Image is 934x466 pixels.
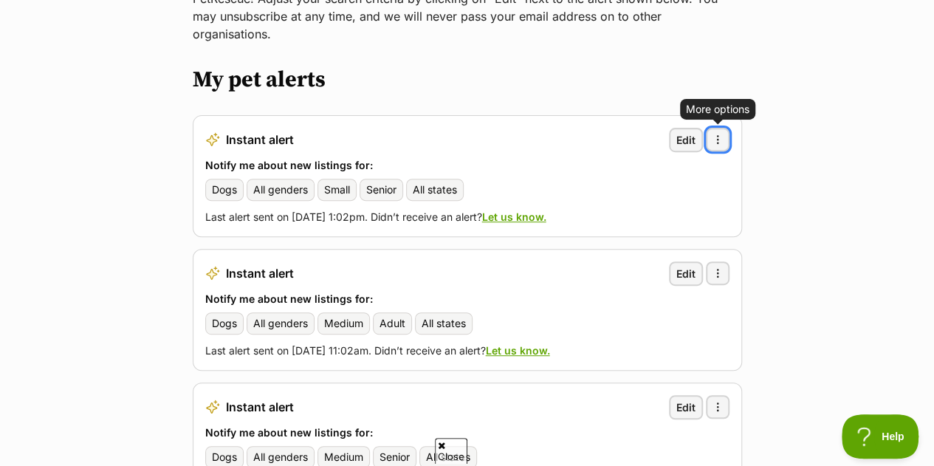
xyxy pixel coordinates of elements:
a: Let us know. [486,344,550,357]
span: All states [422,316,466,331]
h3: Notify me about new listings for: [205,292,729,306]
span: Senior [366,182,396,197]
span: All genders [253,316,308,331]
p: Last alert sent on [DATE] 1:02pm. Didn’t receive an alert? [205,210,729,225]
span: Adult [380,316,405,331]
span: Small [324,182,350,197]
span: Instant alert [226,400,294,414]
span: Edit [676,132,696,148]
h3: Notify me about new listings for: [205,158,729,173]
span: Senior [380,450,410,465]
span: Close [435,438,467,464]
div: More options [686,101,749,116]
span: Instant alert [226,267,294,280]
span: All genders [253,182,308,197]
span: Dogs [212,450,237,465]
span: Instant alert [226,133,294,146]
span: Dogs [212,316,237,331]
a: Edit [669,128,703,152]
p: Last alert sent on [DATE] 11:02am. Didn’t receive an alert? [205,343,729,358]
span: Edit [676,400,696,415]
iframe: Help Scout Beacon - Open [842,414,919,459]
h2: My pet alerts [193,66,742,93]
h3: Notify me about new listings for: [205,425,729,440]
span: All genders [253,450,308,465]
a: Edit [669,261,703,286]
a: Edit [669,395,703,419]
span: All states [413,182,457,197]
span: Medium [324,450,363,465]
span: All states [426,450,470,465]
span: Edit [676,266,696,281]
a: Let us know. [482,210,546,223]
span: Dogs [212,182,237,197]
span: Medium [324,316,363,331]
